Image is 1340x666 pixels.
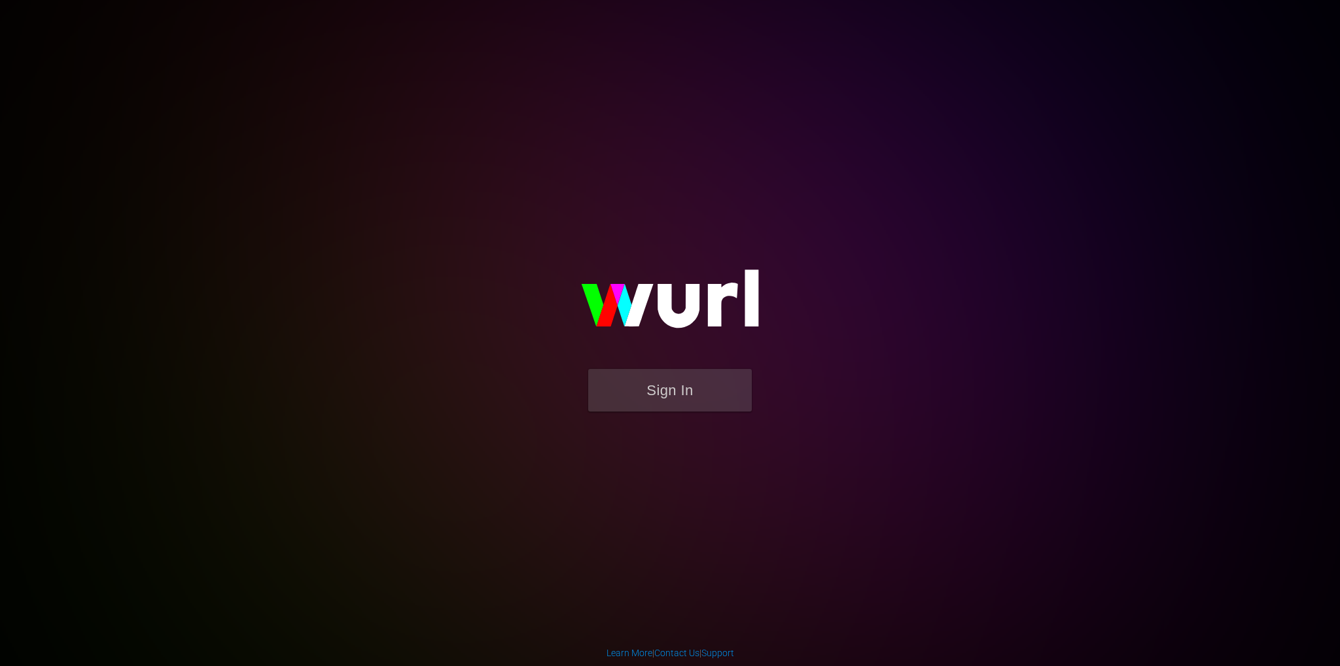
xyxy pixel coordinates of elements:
a: Support [701,648,734,658]
div: | | [607,646,734,659]
a: Contact Us [654,648,699,658]
a: Learn More [607,648,652,658]
button: Sign In [588,369,752,412]
img: wurl-logo-on-black-223613ac3d8ba8fe6dc639794a292ebdb59501304c7dfd60c99c58986ef67473.svg [539,241,801,368]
